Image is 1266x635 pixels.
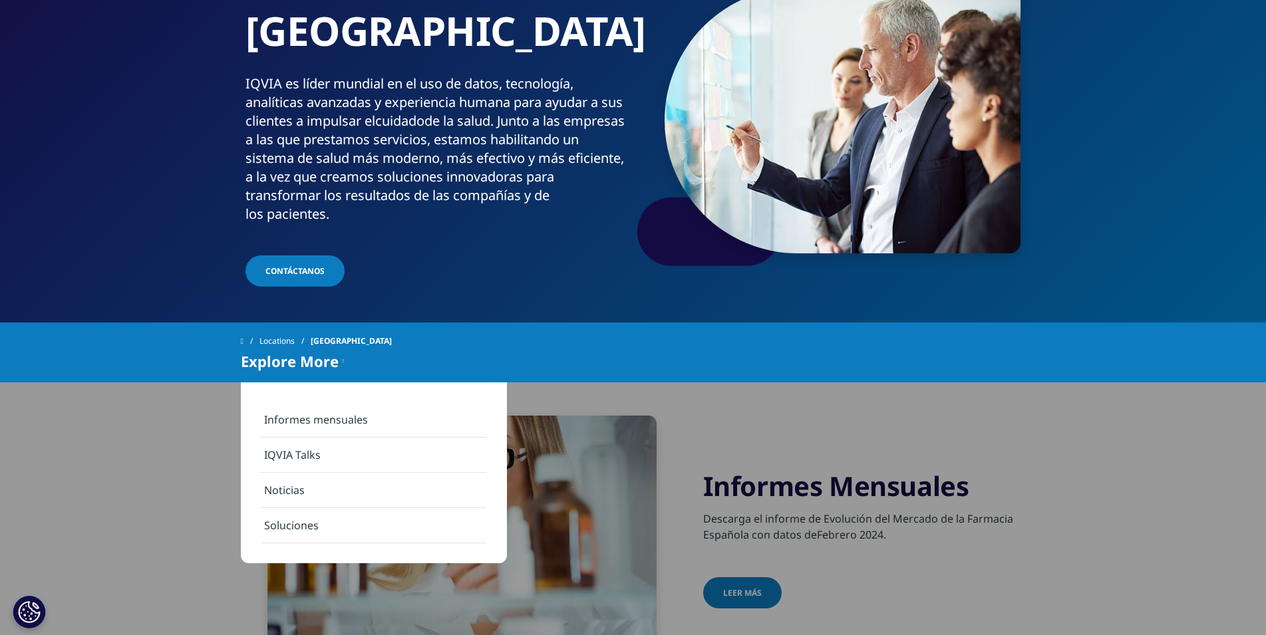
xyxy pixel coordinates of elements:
span: cuidado [375,112,424,130]
h1: [GEOGRAPHIC_DATA] [245,6,628,74]
a: Contáctanos [245,255,345,287]
span: Leer más [723,587,762,598]
a: IQVIA Talks [261,438,487,473]
span: [GEOGRAPHIC_DATA] [311,329,392,353]
a: Soluciones [261,508,487,543]
a: Noticias [261,473,487,508]
a: Informes mensuales [261,402,487,438]
p: IQVIA es líder mundial en el uso de datos, tecnología, analíticas avanzadas y experiencia humana ... [245,74,628,231]
span: Febrero 2024. [817,527,886,542]
h3: Informes Mensuales [703,469,1026,503]
a: Leer más [703,577,782,608]
span: Explore More [241,353,339,369]
button: Configuración de cookies [13,595,46,628]
p: Descarga el informe de Evolución del Mercado de la Farmacia Española con datos de [703,511,1026,551]
a: Locations [259,329,311,353]
span: Contáctanos [265,265,325,277]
